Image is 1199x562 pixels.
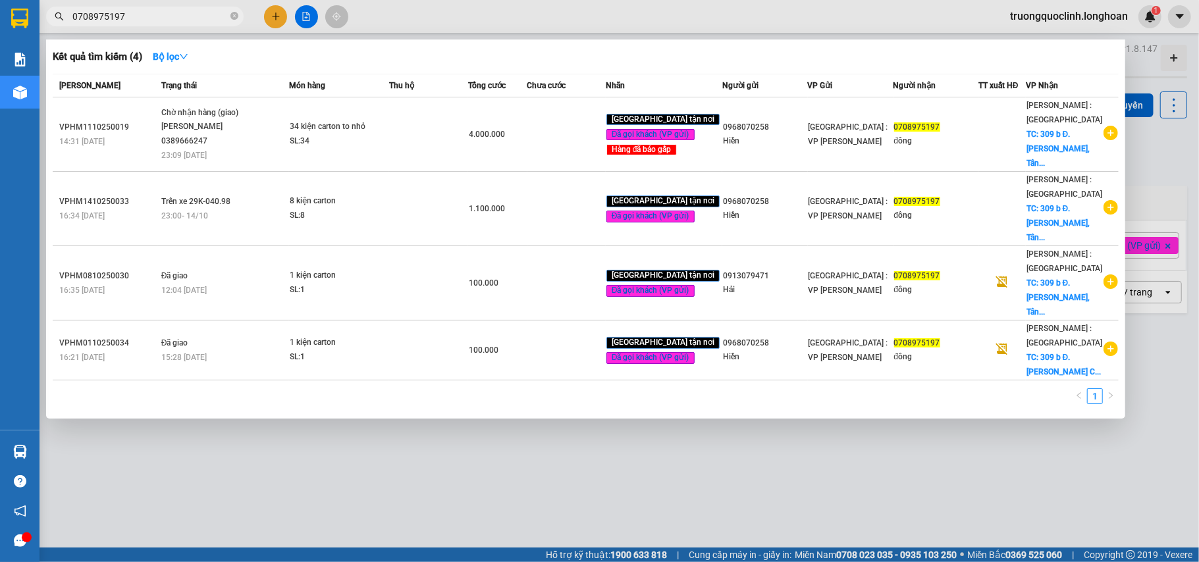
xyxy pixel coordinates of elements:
[161,151,207,160] span: 23:09 [DATE]
[1026,81,1058,90] span: VP Nhận
[27,26,209,40] span: Ngày in phiếu: 08:46 ngày
[1104,126,1118,140] span: plus-circle
[1026,175,1102,199] span: [PERSON_NAME] : [GEOGRAPHIC_DATA]
[1026,249,1102,273] span: [PERSON_NAME] : [GEOGRAPHIC_DATA]
[161,211,208,220] span: 23:00 - 14/10
[723,120,807,134] div: 0968070258
[723,209,807,222] div: Hiền
[808,81,833,90] span: VP Gửi
[290,283,388,297] div: SL: 1
[13,86,27,99] img: warehouse-icon
[723,336,807,350] div: 0968070258
[606,114,720,126] span: [GEOGRAPHIC_DATA] tận nơi
[14,475,26,488] span: question-circle
[13,53,27,66] img: solution-icon
[142,46,199,67] button: Bộ lọcdown
[469,130,505,139] span: 4.000.000
[1104,342,1118,356] span: plus-circle
[894,122,940,132] span: 0708975197
[161,286,207,295] span: 12:04 [DATE]
[59,269,157,283] div: VPHM0810250030
[894,271,940,280] span: 0708975197
[230,11,238,23] span: close-circle
[59,336,157,350] div: VPHM0110250034
[389,81,414,90] span: Thu hộ
[59,211,105,220] span: 16:34 [DATE]
[1103,388,1119,404] button: right
[606,81,625,90] span: Nhãn
[894,209,978,222] div: đông
[722,81,759,90] span: Người gửi
[161,338,188,347] span: Đã giao
[161,271,188,280] span: Đã giao
[59,81,120,90] span: [PERSON_NAME]
[1026,130,1090,168] span: TC: 309 b Đ. [PERSON_NAME], Tân...
[1107,392,1115,399] span: right
[11,9,28,28] img: logo-vxr
[894,350,978,364] div: đông
[606,129,695,141] span: Đã gọi khách (VP gửi)
[1087,388,1103,404] li: 1
[161,81,197,90] span: Trạng thái
[1103,388,1119,404] li: Next Page
[290,134,388,149] div: SL: 34
[14,534,26,547] span: message
[102,44,146,128] span: CÔNG TY TNHH CHUYỂN PHÁT NHANH BẢO AN
[179,52,188,61] span: down
[32,6,205,24] strong: PHIẾU DÁN LÊN HÀNG
[527,81,566,90] span: Chưa cước
[1071,388,1087,404] li: Previous Page
[893,81,936,90] span: Người nhận
[153,51,188,62] strong: Bộ lọc
[1088,389,1102,403] a: 1
[161,353,207,362] span: 15:28 [DATE]
[1026,101,1102,124] span: [PERSON_NAME] : [GEOGRAPHIC_DATA]
[148,80,231,91] span: 0109597835
[290,268,388,283] div: 1 kiện carton
[723,195,807,209] div: 0968070258
[723,350,807,364] div: Hiền
[606,211,695,222] span: Đã gọi khách (VP gửi)
[978,81,1019,90] span: TT xuất HĐ
[289,81,325,90] span: Món hàng
[14,505,26,517] span: notification
[894,338,940,347] span: 0708975197
[723,269,807,283] div: 0913079471
[809,271,888,295] span: [GEOGRAPHIC_DATA] : VP [PERSON_NAME]
[36,74,70,86] strong: CSKH:
[809,338,888,362] span: [GEOGRAPHIC_DATA] : VP [PERSON_NAME]
[161,197,230,206] span: Trên xe 29K-040.98
[161,106,260,120] div: Chờ nhận hàng (giao)
[1075,392,1083,399] span: left
[894,197,940,206] span: 0708975197
[72,9,228,24] input: Tìm tên, số ĐT hoặc mã đơn
[1071,388,1087,404] button: left
[5,74,100,97] span: [PHONE_NUMBER]
[469,278,498,288] span: 100.000
[161,120,260,148] div: [PERSON_NAME] 0389666247
[290,350,388,365] div: SL: 1
[59,286,105,295] span: 16:35 [DATE]
[13,445,27,459] img: warehouse-icon
[148,80,173,91] strong: MST:
[894,283,978,297] div: đông
[723,134,807,148] div: Hiền
[59,137,105,146] span: 14:31 [DATE]
[723,283,807,297] div: Hải
[59,120,157,134] div: VPHM1110250019
[606,144,677,156] span: Hàng đã báo gấp
[1026,278,1090,317] span: TC: 309 b Đ. [PERSON_NAME], Tân...
[1104,274,1118,289] span: plus-circle
[59,195,157,209] div: VPHM1410250033
[290,120,388,134] div: 34 kiện carton to nhỏ
[606,195,720,207] span: [GEOGRAPHIC_DATA] tận nơi
[53,50,142,64] h3: Kết quả tìm kiếm ( 4 )
[230,12,238,20] span: close-circle
[290,194,388,209] div: 8 kiện carton
[55,12,64,21] span: search
[171,26,209,40] span: [DATE]
[606,285,695,297] span: Đã gọi khách (VP gửi)
[290,336,388,350] div: 1 kiện carton
[290,209,388,223] div: SL: 8
[606,337,720,349] span: [GEOGRAPHIC_DATA] tận nơi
